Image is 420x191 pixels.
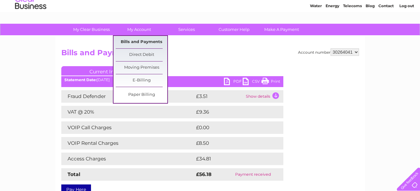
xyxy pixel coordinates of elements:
[61,121,195,134] td: VOIP Call Charges
[116,89,167,101] a: Paper Billing
[116,36,167,48] a: Bills and Payments
[15,16,47,35] img: logo.png
[195,90,244,103] td: £3.51
[366,27,375,31] a: Blog
[116,74,167,87] a: E-Billing
[224,78,243,87] a: PDF
[298,48,359,56] div: Account number
[261,78,280,87] a: Print
[61,153,195,165] td: Access Charges
[61,137,195,149] td: VOIP Rental Charges
[68,171,80,177] strong: Total
[61,90,195,103] td: Fraud Defender
[61,78,283,82] div: [DATE]
[302,3,345,11] a: 0333 014 3131
[66,24,117,35] a: My Clear Business
[326,27,339,31] a: Energy
[196,171,211,177] strong: £56.18
[195,153,270,165] td: £34.81
[343,27,362,31] a: Telecoms
[399,27,414,31] a: Log out
[310,27,322,31] a: Water
[195,121,269,134] td: £0.00
[256,24,307,35] a: Make A Payment
[113,24,165,35] a: My Account
[244,90,283,103] td: Show details
[208,24,260,35] a: Customer Help
[195,137,269,149] td: £8.50
[243,78,261,87] a: CSV
[195,106,269,118] td: £9.36
[63,3,358,30] div: Clear Business is a trading name of Verastar Limited (registered in [GEOGRAPHIC_DATA] No. 3667643...
[116,49,167,61] a: Direct Debit
[61,48,359,60] h2: Bills and Payments
[61,66,155,76] a: Current Invoice
[61,106,195,118] td: VAT @ 20%
[116,61,167,74] a: Moving Premises
[223,168,283,181] td: Payment received
[161,24,212,35] a: Services
[378,27,394,31] a: Contact
[64,77,97,82] b: Statement Date:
